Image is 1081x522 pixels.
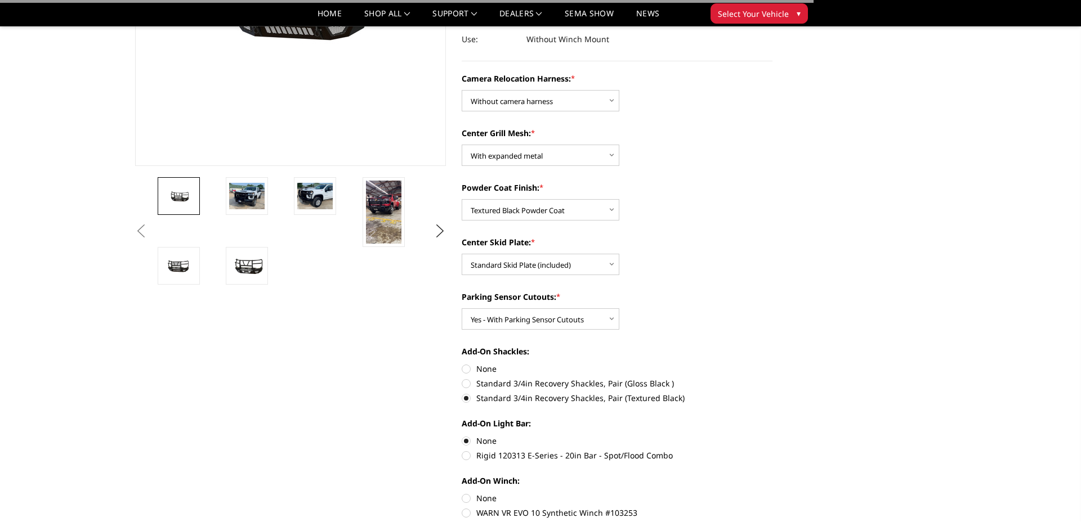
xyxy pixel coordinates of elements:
label: Parking Sensor Cutouts: [462,291,772,303]
label: Add-On Winch: [462,475,772,487]
label: WARN VR EVO 10 Synthetic Winch #103253 [462,507,772,519]
label: Add-On Light Bar: [462,417,772,429]
img: 2024-2026 Chevrolet 2500-3500 - T2 Series - Extreme Front Bumper (receiver or winch) [161,256,196,275]
label: Center Grill Mesh: [462,127,772,139]
button: Previous [132,223,149,240]
label: Standard 3/4in Recovery Shackles, Pair (Textured Black) [462,392,772,404]
label: Powder Coat Finish: [462,182,772,193]
label: Add-On Shackles: [462,345,772,357]
img: 2024-2026 Chevrolet 2500-3500 - T2 Series - Extreme Front Bumper (receiver or winch) [229,183,265,209]
img: 2024-2026 Chevrolet 2500-3500 - T2 Series - Extreme Front Bumper (receiver or winch) [161,188,196,204]
dd: Without Winch Mount [526,29,609,49]
span: Select Your Vehicle [718,8,789,20]
label: None [462,435,772,447]
label: None [462,363,772,375]
dt: Use: [462,29,518,49]
span: ▾ [797,7,801,19]
a: Dealers [499,10,542,26]
label: Rigid 120313 E-Series - 20in Bar - Spot/Flood Combo [462,449,772,461]
button: Next [432,223,449,240]
button: Select Your Vehicle [711,3,808,24]
a: SEMA Show [565,10,614,26]
a: News [636,10,659,26]
a: shop all [364,10,410,26]
img: 2024-2026 Chevrolet 2500-3500 - T2 Series - Extreme Front Bumper (receiver or winch) [366,181,401,244]
label: Center Skid Plate: [462,236,772,248]
img: 2024-2026 Chevrolet 2500-3500 - T2 Series - Extreme Front Bumper (receiver or winch) [297,183,333,209]
label: Camera Relocation Harness: [462,73,772,84]
iframe: Chat Widget [1025,468,1081,522]
label: Standard 3/4in Recovery Shackles, Pair (Gloss Black ) [462,377,772,389]
label: None [462,492,772,504]
a: Home [318,10,342,26]
a: Support [432,10,477,26]
img: 2024-2026 Chevrolet 2500-3500 - T2 Series - Extreme Front Bumper (receiver or winch) [229,256,265,276]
